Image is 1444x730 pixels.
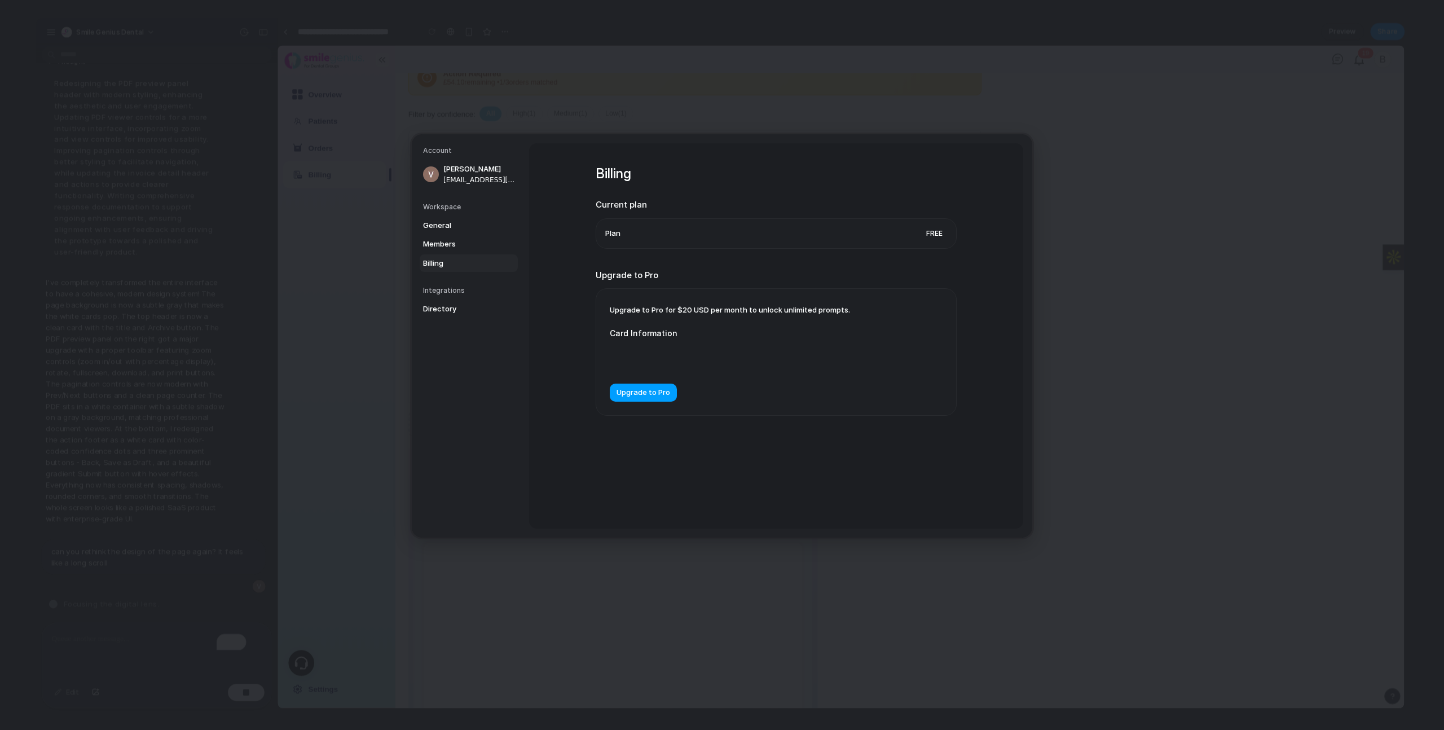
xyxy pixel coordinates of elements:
[163,196,298,203] div: Doctor
[163,249,691,257] div: PAT25081876348 • [DATE]
[596,205,732,216] div: £ 31.50
[443,164,516,175] span: [PERSON_NAME]
[307,271,443,279] div: Service
[307,205,443,214] div: Retainers
[279,159,315,171] span: HIGH
[338,64,375,80] button: low(1)
[138,68,208,77] span: Filter by confidence:
[610,305,850,314] span: Upgrade to Pro for $20 USD per month to unlock unlimited prompts.
[1160,7,1166,23] span: B
[307,281,443,289] div: Crown
[452,196,587,203] div: Order ID
[922,227,947,239] span: Free
[507,477,544,494] button: Next
[420,235,518,253] a: Members
[163,356,298,364] div: Dr [PERSON_NAME]
[32,47,67,56] a: Overview
[239,160,275,171] span: Private
[423,257,495,269] span: Billing
[174,35,732,43] div: £ 54.10 remaining • 1 / 3 orders matched
[610,327,835,339] label: Card Information
[307,196,443,203] div: Service
[716,159,732,175] button: Remove Order
[32,75,63,84] a: Patients
[596,356,732,366] div: £ 26.10
[181,481,209,490] span: 100 %
[619,353,826,363] iframe: Secure card payment input frame
[452,347,587,354] div: Order ID
[239,236,261,247] span: NHS
[423,239,495,250] span: Members
[605,227,620,239] span: Plan
[596,164,957,184] h1: Billing
[32,103,58,112] a: Orders
[163,311,234,321] span: [PERSON_NAME]
[420,216,518,234] a: General
[170,446,238,456] h3: Invoice Preview
[596,199,957,212] h2: Current plan
[163,161,234,170] span: [PERSON_NAME]
[307,347,443,354] div: Service
[163,134,220,143] span: 3 Orders • £ 85.60
[420,160,518,188] a: [PERSON_NAME][EMAIL_ADDRESS][DOMAIN_NAME]
[163,236,234,246] span: [PERSON_NAME]
[240,64,279,80] button: high(1)
[509,442,528,461] button: Download
[443,174,516,184] span: [EMAIL_ADDRESS][DOMAIN_NAME]
[1141,4,1145,12] span: 1
[532,442,552,461] button: Print
[266,235,311,247] span: MEDIUM
[1137,2,1153,14] sup: 19
[307,356,443,364] div: Bridge
[163,271,298,279] div: Doctor
[423,285,518,296] h5: Integrations
[596,269,957,282] h2: Upgrade to Pro
[423,201,518,212] h5: Workspace
[596,281,732,291] div: £ 28.00
[423,219,495,231] span: General
[596,347,732,354] div: Amount
[698,159,714,175] button: View Order
[213,64,236,80] button: all
[163,281,298,289] div: Dr [PERSON_NAME]
[452,271,587,279] div: Order ID
[32,131,56,140] a: Billing
[1165,213,1185,232] img: Apollo.io
[617,387,670,398] span: Upgrade to Pro
[698,235,714,250] button: View Order
[716,310,732,326] button: Remove Order
[163,325,691,333] div: PAT25081876349 • [DATE]
[596,271,732,279] div: Amount
[163,205,298,214] div: [PERSON_NAME]
[716,235,732,250] button: Remove Order
[420,254,518,272] a: Billing
[32,673,63,682] a: Settings
[423,146,518,156] h5: Account
[423,304,495,315] span: Directory
[284,64,333,80] button: medium(1)
[239,311,275,322] span: Private
[163,347,298,354] div: Doctor
[435,477,473,494] button: Prev
[452,282,513,291] a: ORD25081895661
[452,206,513,215] a: ORD25081895660
[477,477,502,494] div: 1 / 1
[420,300,518,318] a: Directory
[452,357,513,366] a: ORD25081895662
[163,174,691,182] div: PAT25081876347 • [DATE]
[596,196,732,203] div: Amount
[138,385,741,411] button: Add Another Order
[279,310,314,323] span: LOW
[610,384,677,402] button: Upgrade to Pro
[1145,4,1149,12] span: 9
[698,310,714,326] button: View Order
